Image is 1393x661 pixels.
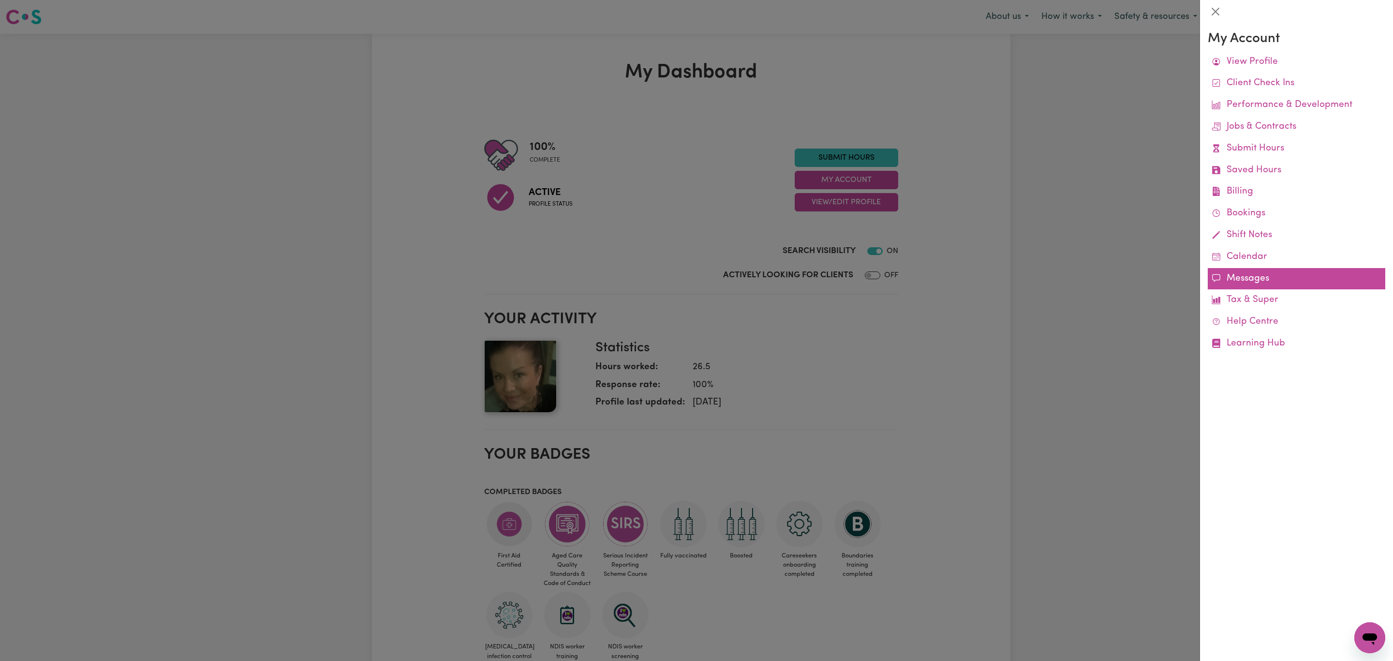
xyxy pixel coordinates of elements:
[1208,289,1385,311] a: Tax & Super
[1208,268,1385,290] a: Messages
[1208,203,1385,225] a: Bookings
[1208,31,1385,47] h3: My Account
[1208,4,1223,19] button: Close
[1208,311,1385,333] a: Help Centre
[1208,116,1385,138] a: Jobs & Contracts
[1208,94,1385,116] a: Performance & Development
[1208,73,1385,94] a: Client Check Ins
[1354,622,1385,653] iframe: Button to launch messaging window, conversation in progress
[1208,246,1385,268] a: Calendar
[1208,225,1385,246] a: Shift Notes
[1208,181,1385,203] a: Billing
[1208,51,1385,73] a: View Profile
[1208,333,1385,355] a: Learning Hub
[1208,138,1385,160] a: Submit Hours
[1208,160,1385,181] a: Saved Hours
